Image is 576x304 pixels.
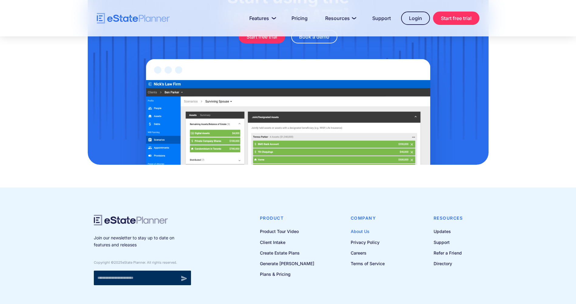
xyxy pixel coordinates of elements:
a: Terms of Service [351,260,385,267]
a: Login [401,12,430,25]
a: Support [434,238,463,246]
span: 2025 [114,260,122,265]
a: Careers [351,249,385,257]
a: Updates [434,228,463,235]
a: Plans & Pricing [260,270,314,278]
a: Support [365,12,398,24]
a: About Us [351,228,385,235]
a: Generate [PERSON_NAME] [260,260,314,267]
a: Resources [318,12,362,24]
a: Client Intake [260,238,314,246]
a: Privacy Policy [351,238,385,246]
a: Refer a Friend [434,249,463,257]
h4: Resources [434,215,463,221]
a: Product Tour Video [260,228,314,235]
h4: Product [260,215,314,221]
a: Start free trial [239,30,285,43]
form: Newsletter signup [94,271,191,285]
a: home [97,13,170,24]
a: Directory [434,260,463,267]
a: Features [242,12,281,24]
p: Join our newsletter to stay up to date on features and releases [94,235,191,248]
h4: Company [351,215,385,221]
a: Create Estate Plans [260,249,314,257]
a: Pricing [284,12,315,24]
a: Start free trial [433,12,479,25]
a: Book a demo [291,30,337,43]
div: Copyright © eState Planner. All rights reserved. [94,260,191,265]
